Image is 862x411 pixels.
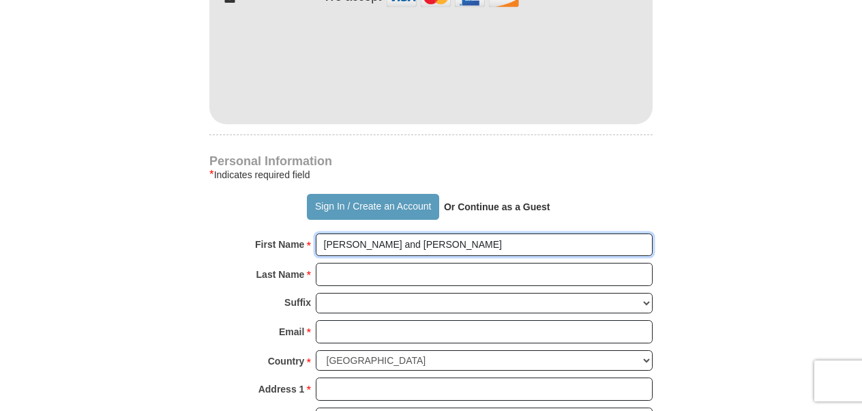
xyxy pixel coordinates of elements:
[209,167,653,183] div: Indicates required field
[209,156,653,167] h4: Personal Information
[258,380,305,399] strong: Address 1
[256,265,305,284] strong: Last Name
[307,194,439,220] button: Sign In / Create an Account
[284,293,311,312] strong: Suffix
[279,322,304,341] strong: Email
[444,201,550,212] strong: Or Continue as a Guest
[255,235,304,254] strong: First Name
[268,352,305,371] strong: Country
